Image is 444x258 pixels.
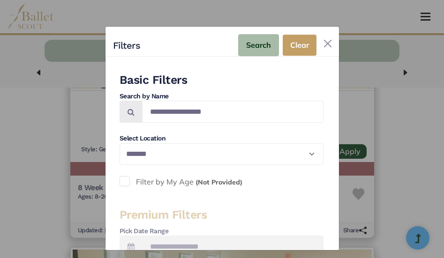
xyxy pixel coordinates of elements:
[120,92,324,101] h4: Search by Name
[120,207,324,222] h3: Premium Filters
[120,176,324,188] label: Filter by My Age
[113,38,141,53] h4: Filters
[283,35,316,56] button: Clear
[320,36,335,51] button: Close
[142,101,324,123] input: Search by names...
[120,134,324,143] h4: Select Location
[120,73,324,88] h3: Basic Filters
[238,34,279,56] button: Search
[120,227,324,236] h4: Pick Date Range
[196,178,242,186] small: (Not Provided)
